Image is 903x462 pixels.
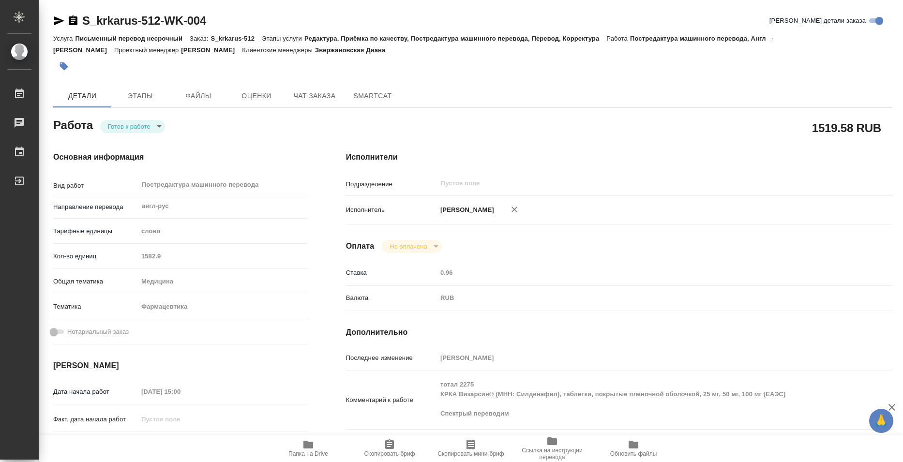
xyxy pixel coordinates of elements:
a: S_krkarus-512-WK-004 [82,14,206,27]
p: S_krkarus-512 [211,35,262,42]
p: Ставка [346,268,437,278]
div: Фармацевтика [138,298,307,315]
span: Оценки [233,90,280,102]
span: 🙏 [873,411,889,431]
span: Нотариальный заказ [67,327,129,337]
p: Общая тематика [53,277,138,286]
p: Проектный менеджер [114,46,181,54]
h4: Оплата [346,240,375,252]
h4: [PERSON_NAME] [53,360,307,372]
p: Письменный перевод несрочный [75,35,190,42]
p: Кол-во единиц [53,252,138,261]
textarea: тотал 2275 КРКА Визарсин® (МНН: Силденафил), таблетки, покрытые пленочной оболочкой, 25 мг, 50 мг... [437,376,847,422]
input: Пустое поле [138,249,307,263]
button: 🙏 [869,409,893,433]
p: Комментарий к работе [346,395,437,405]
p: Клиентские менеджеры [242,46,315,54]
div: Медицина [138,273,307,290]
button: Скопировать ссылку для ЯМессенджера [53,15,65,27]
div: слово [138,223,307,239]
input: Пустое поле [440,178,824,189]
button: Ссылка на инструкции перевода [512,435,593,462]
button: Обновить файлы [593,435,674,462]
span: SmartCat [349,90,396,102]
span: Ссылка на инструкции перевода [517,447,587,461]
button: Удалить исполнителя [504,199,525,220]
p: Вид работ [53,181,138,191]
h4: Дополнительно [346,327,892,338]
button: Скопировать ссылку [67,15,79,27]
p: Редактура, Приёмка по качеству, Постредактура машинного перевода, Перевод, Корректура [304,35,606,42]
span: Обновить файлы [610,450,657,457]
span: [PERSON_NAME] детали заказа [769,16,866,26]
button: Добавить тэг [53,56,75,77]
p: [PERSON_NAME] [437,205,494,215]
span: Файлы [175,90,222,102]
p: Направление перевода [53,202,138,212]
span: Скопировать мини-бриф [437,450,504,457]
p: Тарифные единицы [53,226,138,236]
button: Готов к работе [105,122,153,131]
p: Последнее изменение [346,353,437,363]
div: Готов к работе [100,120,165,133]
p: Этапы услуги [262,35,304,42]
span: Папка на Drive [288,450,328,457]
input: Пустое поле [437,266,847,280]
p: Факт. дата начала работ [53,415,138,424]
span: Этапы [117,90,164,102]
button: Папка на Drive [268,435,349,462]
button: Скопировать мини-бриф [430,435,512,462]
input: Пустое поле [138,412,223,426]
p: Дата начала работ [53,387,138,397]
button: Скопировать бриф [349,435,430,462]
span: Чат заказа [291,90,338,102]
p: Подразделение [346,179,437,189]
h2: Работа [53,116,93,133]
p: Услуга [53,35,75,42]
h4: Исполнители [346,151,892,163]
h4: Основная информация [53,151,307,163]
h2: 1519.58 RUB [812,119,881,136]
span: Детали [59,90,105,102]
button: Не оплачена [387,242,430,251]
p: Заказ: [190,35,211,42]
p: [PERSON_NAME] [181,46,242,54]
span: Скопировать бриф [364,450,415,457]
input: Пустое поле [437,351,847,365]
p: Исполнитель [346,205,437,215]
div: RUB [437,290,847,306]
p: Звержановская Диана [315,46,392,54]
div: Готов к работе [382,240,441,253]
p: Тематика [53,302,138,312]
p: Работа [606,35,630,42]
p: Валюта [346,293,437,303]
input: Пустое поле [138,385,223,399]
